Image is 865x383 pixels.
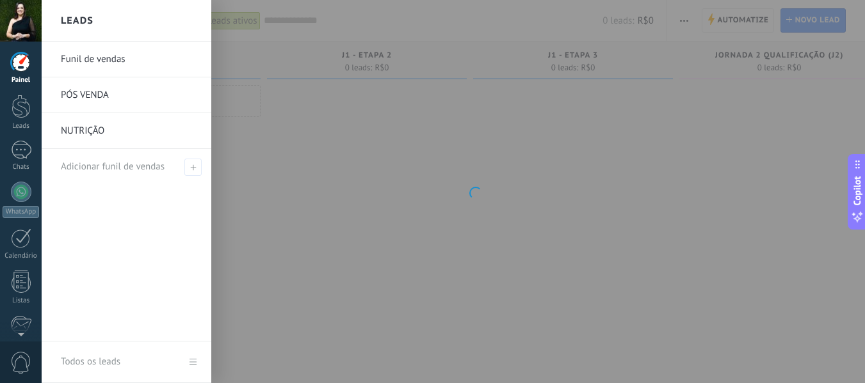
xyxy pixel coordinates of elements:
div: Calendário [3,252,40,260]
div: Listas [3,297,40,305]
a: NUTRIÇÃO [61,113,198,149]
span: Adicionar funil de vendas [61,160,165,173]
div: Chats [3,163,40,171]
span: Adicionar funil de vendas [184,159,202,176]
div: WhatsApp [3,206,39,218]
a: PÓS VENDA [61,77,198,113]
div: Painel [3,76,40,84]
span: Copilot [851,176,864,205]
a: Todos os leads [42,341,211,383]
div: Todos os leads [61,344,120,380]
a: Funil de vendas [61,42,198,77]
div: Leads [3,122,40,130]
h2: Leads [61,1,93,41]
